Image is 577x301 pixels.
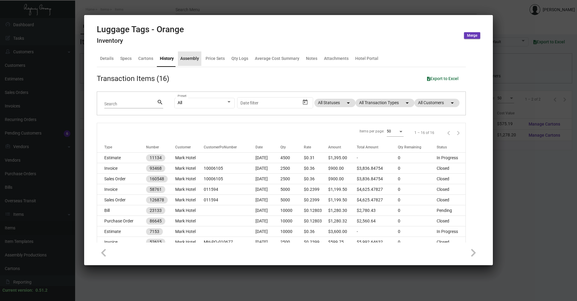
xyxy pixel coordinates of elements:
td: $0.2399 [304,237,328,247]
td: Purchase Order [97,216,146,226]
div: Total Amount [357,144,398,150]
td: 10000 [280,205,304,216]
td: Sales Order [97,195,146,205]
td: 10006105 [204,163,256,174]
td: 0 [398,226,437,237]
mat-chip: All Customers [414,99,459,107]
button: Next page [453,128,463,138]
div: Amount [328,144,341,150]
div: Specs [120,55,132,62]
span: All [178,100,182,105]
td: Invoice [97,163,146,174]
td: $0.36 [304,174,328,184]
td: Mark Hotel [175,205,203,216]
td: $900.00 [328,174,357,184]
div: Type [104,144,112,150]
td: Invoice [97,184,146,195]
button: Merge [464,32,480,39]
div: 1 – 16 of 16 [414,130,434,135]
td: 0 [398,163,437,174]
td: $3,600.00 [328,226,357,237]
div: Transaction Items (16) [97,73,169,84]
td: Pending [437,205,466,216]
td: Mark Hotel [175,226,203,237]
div: CustomerPoNumber [204,144,237,150]
td: 011594 [204,184,256,195]
td: 0 [398,174,437,184]
div: Status [437,144,447,150]
div: 0.51.2 [35,287,47,293]
td: Closed [437,195,466,205]
div: Attachments [324,55,349,62]
td: 0 [398,184,437,195]
td: 10000 [280,226,304,237]
td: 4500 [280,153,304,163]
td: $4,625.47827 [357,184,398,195]
td: $1,280.32 [328,216,357,226]
h4: Inventory [97,37,184,45]
td: $0.36 [304,163,328,174]
td: 0 [398,195,437,205]
td: Bill [97,205,146,216]
div: Type [104,144,146,150]
td: 2500 [280,163,304,174]
td: [DATE] [255,174,280,184]
td: 10000 [280,216,304,226]
mat-chip: 160548 [146,175,168,182]
td: $1,395.00 [328,153,357,163]
td: 0 [398,216,437,226]
td: $0.12803 [304,205,328,216]
div: Notes [306,55,317,62]
td: Estimate [97,226,146,237]
mat-chip: 7153 [146,228,163,235]
td: 2500 [280,174,304,184]
mat-chip: All Statuses [314,99,356,107]
div: Date [255,144,280,150]
td: Closed [437,216,466,226]
mat-icon: arrow_drop_down [449,99,456,107]
td: 2500 [280,237,304,247]
td: $0.31 [304,153,328,163]
div: Rate [304,144,311,150]
span: Export to Excel [427,76,459,81]
td: Closed [437,163,466,174]
div: Qty Remaining [398,144,437,150]
mat-chip: 23133 [146,207,165,214]
mat-chip: 52615 [146,239,165,246]
td: [DATE] [255,184,280,195]
td: $900.00 [328,163,357,174]
td: [DATE] [255,163,280,174]
div: Items per page: [359,129,384,134]
mat-icon: arrow_drop_down [404,99,411,107]
button: Open calendar [301,97,310,107]
div: Price Sets [206,55,225,62]
td: Invoice [97,237,146,247]
td: $4,625.47827 [357,195,398,205]
div: Status [437,144,466,150]
mat-icon: arrow_drop_down [345,99,352,107]
div: Hotel Portal [355,55,378,62]
div: Assembly [180,55,199,62]
td: Mark Hotel [175,216,203,226]
td: 5000 [280,195,304,205]
td: [DATE] [255,195,280,205]
td: $3,836.84754 [357,174,398,184]
mat-chip: 11134 [146,154,165,161]
div: Number [146,144,159,150]
td: [DATE] [255,216,280,226]
td: $599.75 [328,237,357,247]
td: $0.2399 [304,195,328,205]
mat-chip: 126878 [146,197,168,203]
div: Customer [175,144,203,150]
div: Details [100,55,114,62]
td: [DATE] [255,205,280,216]
td: $0.12803 [304,216,328,226]
td: $1,199.50 [328,195,357,205]
td: Closed [437,184,466,195]
td: [DATE] [255,226,280,237]
td: Mark Hotel [175,184,203,195]
td: $0.2399 [304,184,328,195]
td: $1,199.50 [328,184,357,195]
div: CustomerPoNumber [204,144,256,150]
td: In Progress [437,226,466,237]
